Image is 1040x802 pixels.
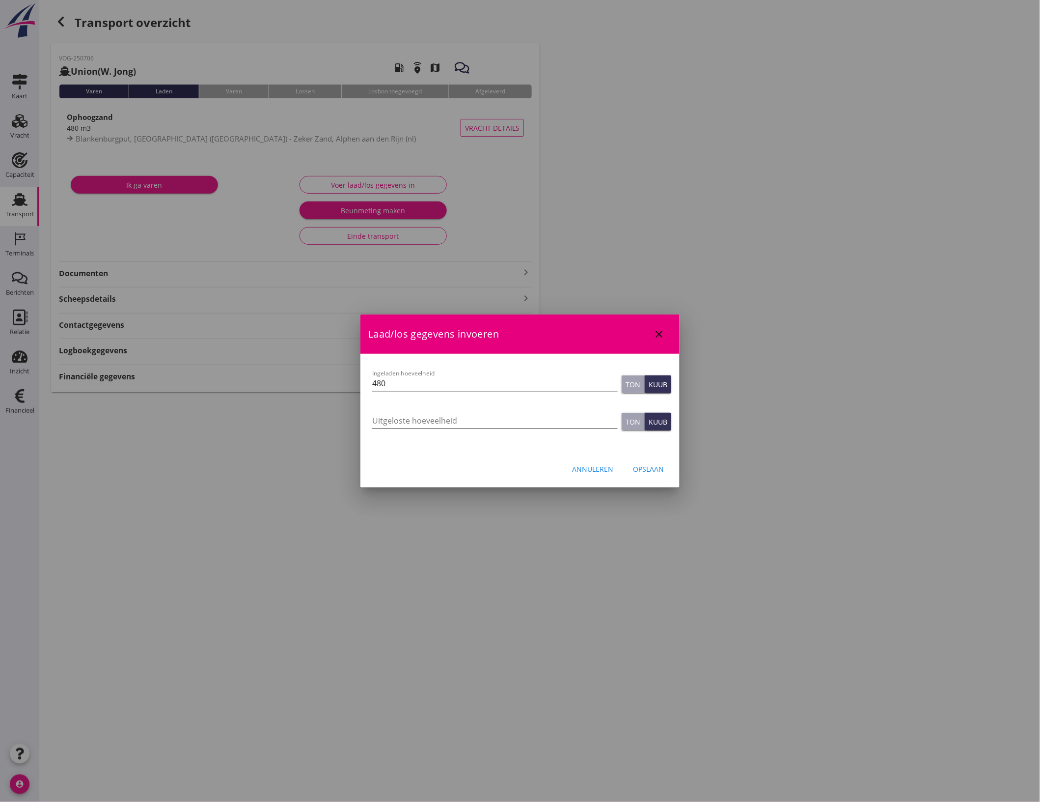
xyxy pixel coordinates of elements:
[572,464,613,474] div: Annuleren
[360,315,680,354] div: Laad/los gegevens invoeren
[653,328,665,340] i: close
[649,379,667,390] div: Kuub
[622,413,645,430] button: Ton
[372,413,618,429] input: Uitgeloste hoeveelheid
[564,460,621,478] button: Annuleren
[633,464,664,474] div: Opslaan
[372,375,618,391] input: Ingeladen hoeveelheid
[626,379,640,390] div: Ton
[622,375,645,393] button: Ton
[626,417,640,427] div: Ton
[649,417,667,427] div: Kuub
[625,460,672,478] button: Opslaan
[645,413,671,430] button: Kuub
[645,375,671,393] button: Kuub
